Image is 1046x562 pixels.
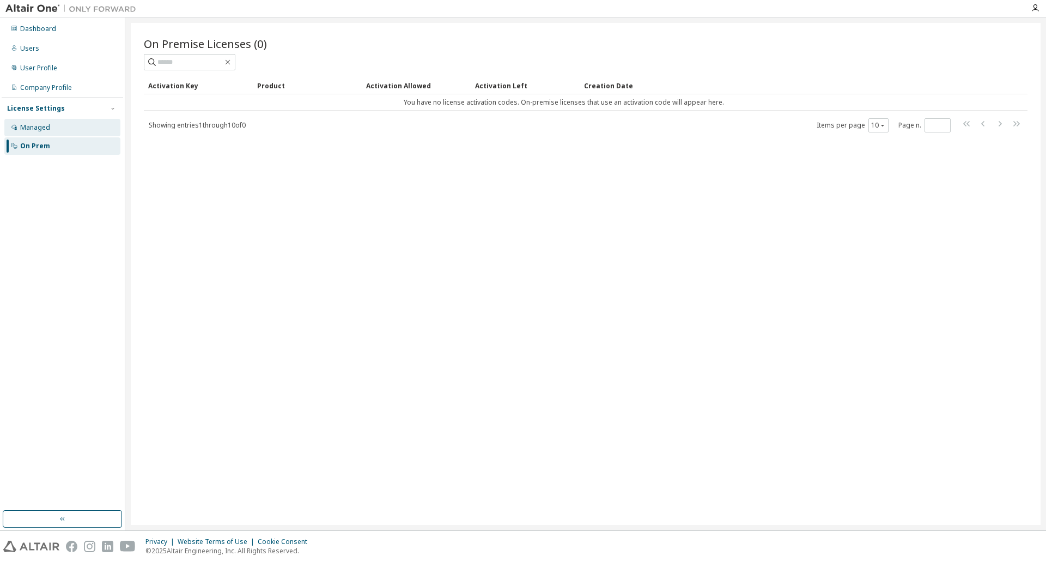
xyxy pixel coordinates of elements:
div: Website Terms of Use [178,537,258,546]
img: instagram.svg [84,541,95,552]
td: You have no license activation codes. On-premise licenses that use an activation code will appear... [144,94,984,111]
p: © 2025 Altair Engineering, Inc. All Rights Reserved. [145,546,314,555]
div: Activation Left [475,77,575,94]
span: Items per page [817,118,889,132]
div: Dashboard [20,25,56,33]
div: On Prem [20,142,50,150]
div: License Settings [7,104,65,113]
div: Managed [20,123,50,132]
div: Activation Key [148,77,248,94]
div: Cookie Consent [258,537,314,546]
img: facebook.svg [66,541,77,552]
div: Privacy [145,537,178,546]
img: youtube.svg [120,541,136,552]
span: Showing entries 1 through 10 of 0 [149,120,246,130]
div: Product [257,77,357,94]
div: User Profile [20,64,57,72]
button: 10 [871,121,886,130]
div: Creation Date [584,77,980,94]
div: Activation Allowed [366,77,466,94]
div: Company Profile [20,83,72,92]
span: On Premise Licenses (0) [144,36,267,51]
img: altair_logo.svg [3,541,59,552]
span: Page n. [898,118,951,132]
div: Users [20,44,39,53]
img: Altair One [5,3,142,14]
img: linkedin.svg [102,541,113,552]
